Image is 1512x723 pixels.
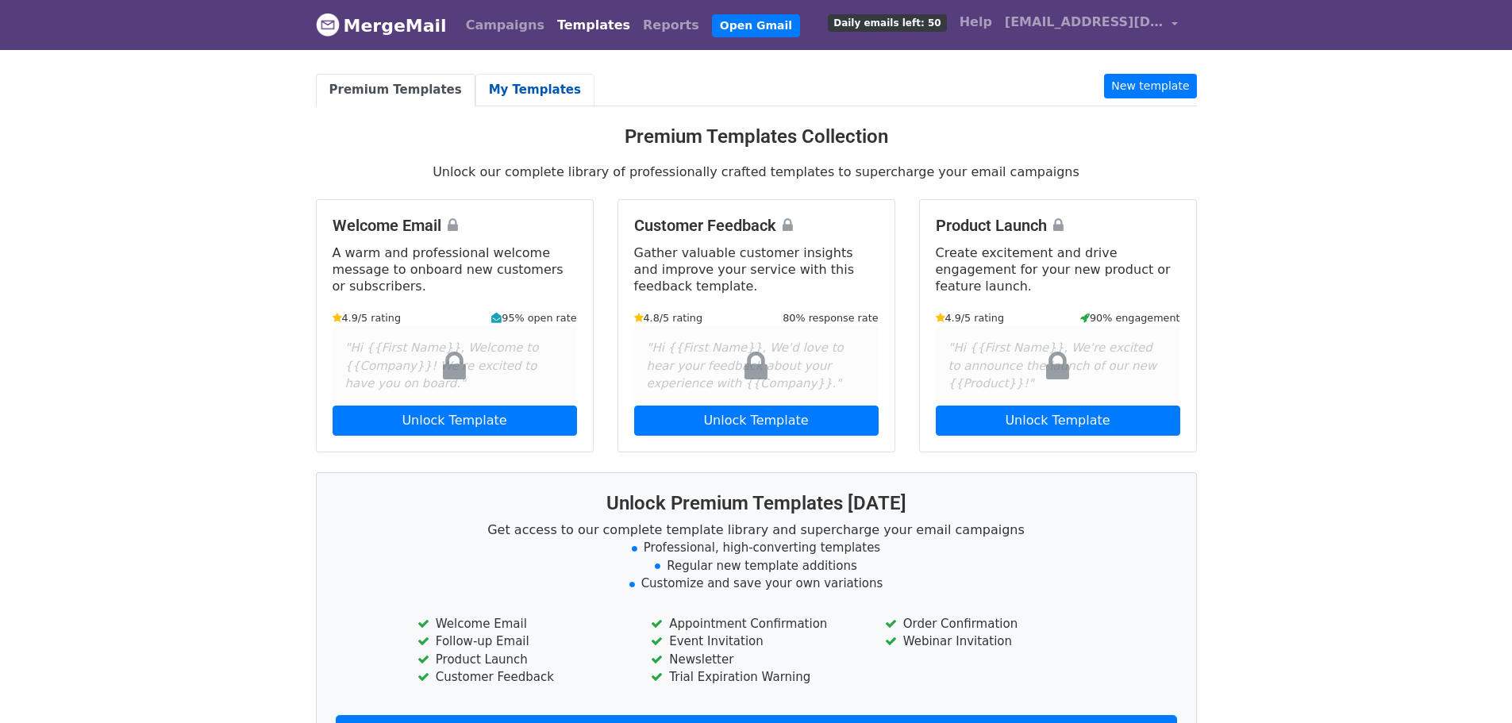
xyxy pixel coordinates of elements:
a: MergeMail [316,9,447,42]
h4: Customer Feedback [634,216,879,235]
li: Newsletter [651,651,860,669]
li: Order Confirmation [885,615,1095,633]
img: MergeMail logo [316,13,340,37]
li: Professional, high-converting templates [336,539,1177,557]
p: Create excitement and drive engagement for your new product or feature launch. [936,244,1180,294]
iframe: Chat Widget [1433,647,1512,723]
a: Help [953,6,998,38]
h4: Welcome Email [333,216,577,235]
h4: Product Launch [936,216,1180,235]
a: Unlock Template [936,406,1180,436]
small: 80% response rate [783,310,878,325]
small: 95% open rate [491,310,576,325]
div: "Hi {{First Name}}, We're excited to announce the launch of our new {{Product}}!" [936,326,1180,406]
li: Regular new template additions [336,557,1177,575]
p: A warm and professional welcome message to onboard new customers or subscribers. [333,244,577,294]
li: Trial Expiration Warning [651,668,860,686]
li: Welcome Email [417,615,627,633]
li: Event Invitation [651,633,860,651]
a: [EMAIL_ADDRESS][DOMAIN_NAME] [998,6,1184,44]
span: [EMAIL_ADDRESS][DOMAIN_NAME] [1005,13,1164,32]
p: Gather valuable customer insights and improve your service with this feedback template. [634,244,879,294]
a: Premium Templates [316,74,475,106]
a: Templates [551,10,637,41]
li: Appointment Confirmation [651,615,860,633]
li: Follow-up Email [417,633,627,651]
small: 4.9/5 rating [936,310,1005,325]
p: Unlock our complete library of professionally crafted templates to supercharge your email campaigns [316,163,1197,180]
a: Campaigns [460,10,551,41]
h3: Premium Templates Collection [316,125,1197,148]
span: Daily emails left: 50 [828,14,946,32]
small: 4.9/5 rating [333,310,402,325]
h3: Unlock Premium Templates [DATE] [336,492,1177,515]
li: Customize and save your own variations [336,575,1177,593]
div: "Hi {{First Name}}, We'd love to hear your feedback about your experience with {{Company}}." [634,326,879,406]
a: Unlock Template [634,406,879,436]
a: My Templates [475,74,594,106]
a: Reports [637,10,706,41]
a: New template [1104,74,1196,98]
li: Customer Feedback [417,668,627,686]
small: 90% engagement [1080,310,1180,325]
a: Open Gmail [712,14,800,37]
p: Get access to our complete template library and supercharge your email campaigns [336,521,1177,538]
a: Unlock Template [333,406,577,436]
a: Daily emails left: 50 [821,6,952,38]
li: Product Launch [417,651,627,669]
div: "Hi {{First Name}}, Welcome to {{Company}}! We're excited to have you on board." [333,326,577,406]
li: Webinar Invitation [885,633,1095,651]
small: 4.8/5 rating [634,310,703,325]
